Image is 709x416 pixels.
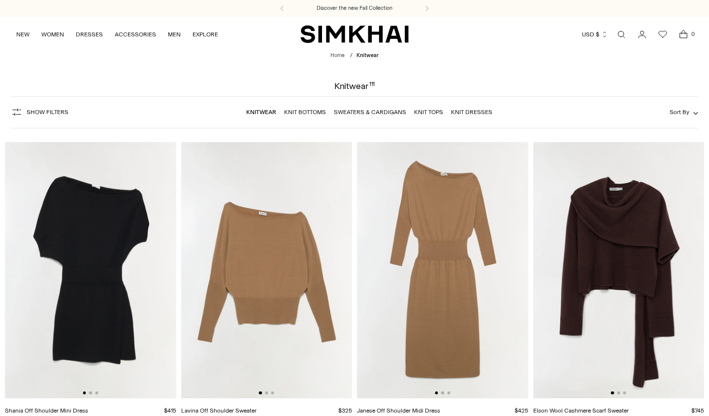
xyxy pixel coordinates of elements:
a: Lavina Off Shoulder Sweater [181,407,257,414]
img: Janese Off Shoulder Midi Dress [357,142,528,398]
span: Show Filters [27,109,68,116]
a: Knitwear [246,109,276,116]
button: Go to slide 1 [83,391,86,394]
nav: breadcrumbs [330,52,379,60]
button: Go to slide 2 [441,391,444,394]
a: SIMKHAI [300,25,409,44]
a: Go to the account page [632,25,652,44]
img: Elson Wool Cashmere Scarf Sweater [533,142,705,398]
a: ACCESSORIES [115,24,156,45]
a: Knit Tops [414,109,443,116]
nav: Linked collections [246,102,492,122]
button: Go to slide 2 [89,391,92,394]
h1: Knitwear [334,82,375,90]
button: Go to slide 1 [611,391,614,394]
a: Elson Wool Cashmere Scarf Sweater [533,407,629,414]
div: / [350,52,353,60]
a: Open search modal [612,25,631,44]
a: Wishlist [653,25,673,44]
span: Knitwear [356,52,379,59]
a: Sweaters & Cardigans [334,109,406,116]
button: Go to slide 3 [447,391,450,394]
a: Knit Bottoms [284,109,326,116]
a: WOMEN [41,24,64,45]
button: Show Filters [11,104,68,120]
span: Sort By [670,109,689,116]
a: Home [330,52,345,59]
button: Go to slide 1 [259,391,262,394]
a: Shania Off Shoulder Mini Dress [5,407,88,414]
div: 111 [369,82,375,90]
a: MEN [168,24,181,45]
button: Go to slide 1 [435,391,438,394]
a: Knit Dresses [451,109,492,116]
a: Discover the new Fall Collection [317,4,392,12]
img: Shania Off Shoulder Mini Dress [5,142,176,398]
img: Lavina Off Shoulder Sweater [181,142,353,398]
a: Janese Off Shoulder Midi Dress [357,407,440,414]
button: Go to slide 2 [265,391,268,394]
a: NEW [16,24,30,45]
span: 0 [688,30,697,38]
a: DRESSES [76,24,103,45]
button: USD $ [582,24,608,45]
button: Go to slide 3 [95,391,98,394]
button: Go to slide 3 [623,391,626,394]
button: Go to slide 2 [617,391,620,394]
button: Sort By [670,107,698,118]
button: Go to slide 3 [271,391,274,394]
a: EXPLORE [193,24,218,45]
a: Open cart modal [674,25,693,44]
